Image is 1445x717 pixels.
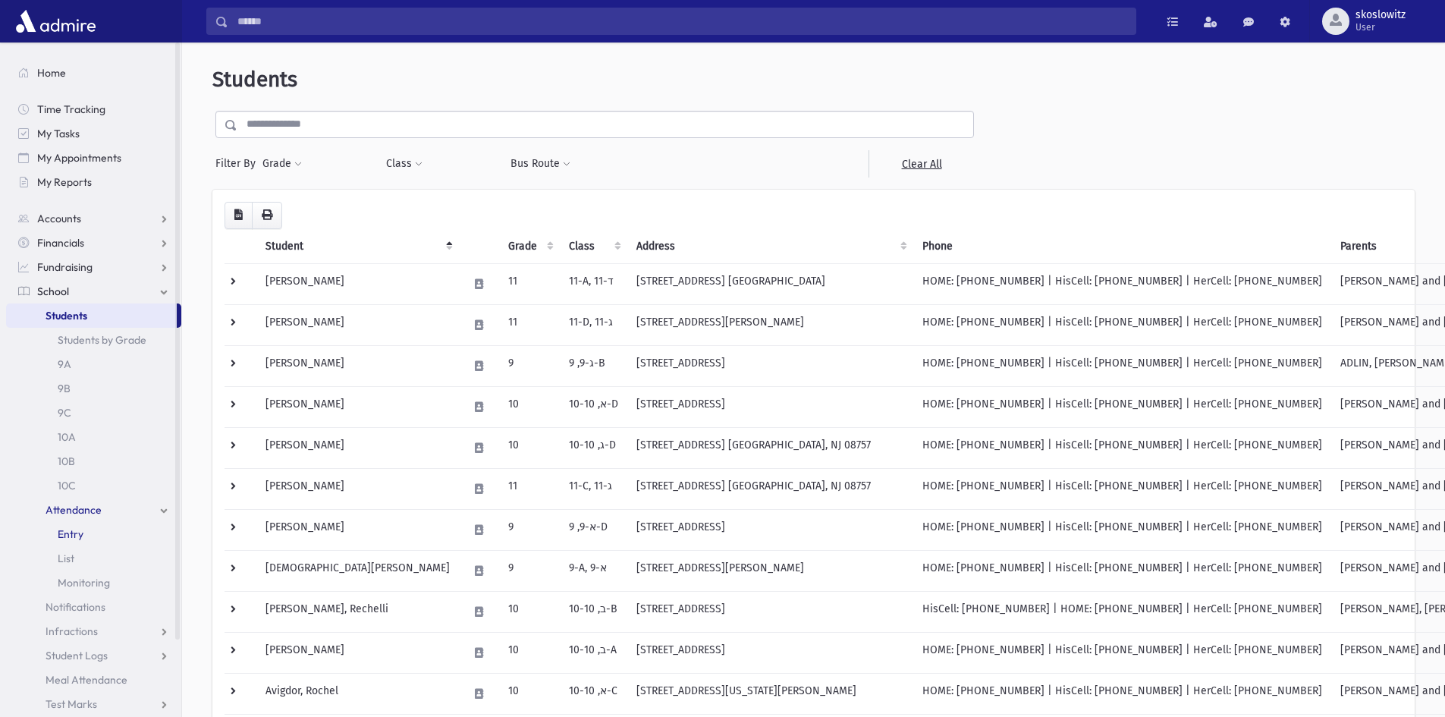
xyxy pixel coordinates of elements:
[913,427,1331,468] td: HOME: [PHONE_NUMBER] | HisCell: [PHONE_NUMBER] | HerCell: [PHONE_NUMBER]
[37,212,81,225] span: Accounts
[627,591,913,632] td: [STREET_ADDRESS]
[1355,9,1406,21] span: skoslowitz
[6,352,181,376] a: 9A
[6,255,181,279] a: Fundraising
[560,550,627,591] td: 9-A, א-9
[256,427,459,468] td: [PERSON_NAME]
[560,427,627,468] td: 10-ג, 10-D
[256,345,459,386] td: [PERSON_NAME]
[37,102,105,116] span: Time Tracking
[499,550,560,591] td: 9
[46,624,98,638] span: Infractions
[256,550,459,591] td: [DEMOGRAPHIC_DATA][PERSON_NAME]
[256,632,459,673] td: [PERSON_NAME]
[46,600,105,614] span: Notifications
[627,550,913,591] td: [STREET_ADDRESS][PERSON_NAME]
[37,236,84,250] span: Financials
[6,121,181,146] a: My Tasks
[627,468,913,509] td: [STREET_ADDRESS] [GEOGRAPHIC_DATA], NJ 08757
[499,386,560,427] td: 10
[627,263,913,304] td: [STREET_ADDRESS] [GEOGRAPHIC_DATA]
[6,376,181,401] a: 9B
[256,509,459,550] td: [PERSON_NAME]
[37,285,69,298] span: School
[913,304,1331,345] td: HOME: [PHONE_NUMBER] | HisCell: [PHONE_NUMBER] | HerCell: [PHONE_NUMBER]
[560,386,627,427] td: 10-א, 10-D
[560,632,627,673] td: 10-ב, 10-A
[499,468,560,509] td: 11
[560,591,627,632] td: 10-ב, 10-B
[215,156,262,171] span: Filter By
[560,509,627,550] td: א-9, 9-D
[37,175,92,189] span: My Reports
[6,498,181,522] a: Attendance
[560,345,627,386] td: ג-9, 9-B
[6,546,181,571] a: List
[37,260,93,274] span: Fundraising
[627,427,913,468] td: [STREET_ADDRESS] [GEOGRAPHIC_DATA], NJ 08757
[58,552,74,565] span: List
[46,649,108,662] span: Student Logs
[46,309,87,322] span: Students
[225,202,253,229] button: CSV
[256,263,459,304] td: [PERSON_NAME]
[560,263,627,304] td: 11-A, 11-ד
[6,473,181,498] a: 10C
[913,673,1331,714] td: HOME: [PHONE_NUMBER] | HisCell: [PHONE_NUMBER] | HerCell: [PHONE_NUMBER]
[256,591,459,632] td: [PERSON_NAME], Rechelli
[627,632,913,673] td: [STREET_ADDRESS]
[46,673,127,687] span: Meal Attendance
[37,66,66,80] span: Home
[6,170,181,194] a: My Reports
[913,263,1331,304] td: HOME: [PHONE_NUMBER] | HisCell: [PHONE_NUMBER] | HerCell: [PHONE_NUMBER]
[913,386,1331,427] td: HOME: [PHONE_NUMBER] | HisCell: [PHONE_NUMBER] | HerCell: [PHONE_NUMBER]
[627,673,913,714] td: [STREET_ADDRESS][US_STATE][PERSON_NAME]
[560,468,627,509] td: 11-C, 11-ג
[913,468,1331,509] td: HOME: [PHONE_NUMBER] | HisCell: [PHONE_NUMBER] | HerCell: [PHONE_NUMBER]
[6,643,181,668] a: Student Logs
[6,206,181,231] a: Accounts
[6,595,181,619] a: Notifications
[627,345,913,386] td: [STREET_ADDRESS]
[499,345,560,386] td: 9
[627,386,913,427] td: [STREET_ADDRESS]
[37,127,80,140] span: My Tasks
[6,328,181,352] a: Students by Grade
[499,427,560,468] td: 10
[6,522,181,546] a: Entry
[58,576,110,590] span: Monitoring
[6,401,181,425] a: 9C
[499,509,560,550] td: 9
[256,673,459,714] td: Avigdor, Rochel
[627,229,913,264] th: Address: activate to sort column ascending
[6,449,181,473] a: 10B
[499,591,560,632] td: 10
[6,61,181,85] a: Home
[913,229,1331,264] th: Phone
[37,151,121,165] span: My Appointments
[1355,21,1406,33] span: User
[6,571,181,595] a: Monitoring
[560,304,627,345] td: 11-D, 11-ג
[913,345,1331,386] td: HOME: [PHONE_NUMBER] | HisCell: [PHONE_NUMBER] | HerCell: [PHONE_NUMBER]
[499,263,560,304] td: 11
[256,304,459,345] td: [PERSON_NAME]
[6,97,181,121] a: Time Tracking
[6,619,181,643] a: Infractions
[627,304,913,345] td: [STREET_ADDRESS][PERSON_NAME]
[913,591,1331,632] td: HisCell: [PHONE_NUMBER] | HOME: [PHONE_NUMBER] | HerCell: [PHONE_NUMBER]
[913,509,1331,550] td: HOME: [PHONE_NUMBER] | HisCell: [PHONE_NUMBER] | HerCell: [PHONE_NUMBER]
[6,279,181,303] a: School
[262,150,303,178] button: Grade
[385,150,423,178] button: Class
[499,632,560,673] td: 10
[212,67,297,92] span: Students
[869,150,974,178] a: Clear All
[256,386,459,427] td: [PERSON_NAME]
[499,673,560,714] td: 10
[913,632,1331,673] td: HOME: [PHONE_NUMBER] | HisCell: [PHONE_NUMBER] | HerCell: [PHONE_NUMBER]
[510,150,571,178] button: Bus Route
[12,6,99,36] img: AdmirePro
[6,425,181,449] a: 10A
[256,229,459,264] th: Student: activate to sort column descending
